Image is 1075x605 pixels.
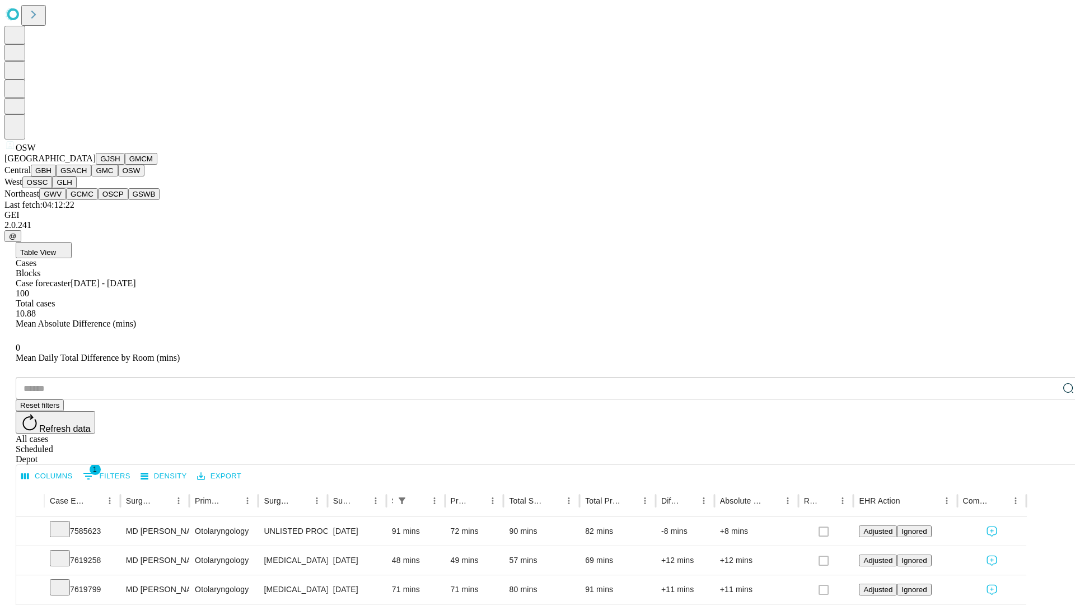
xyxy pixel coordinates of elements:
[16,278,71,288] span: Case forecaster
[621,493,637,509] button: Sort
[39,188,66,200] button: GWV
[22,580,39,600] button: Expand
[50,496,85,505] div: Case Epic Id
[309,493,325,509] button: Menu
[901,556,927,565] span: Ignored
[16,299,55,308] span: Total cases
[720,575,793,604] div: +11 mins
[901,527,927,536] span: Ignored
[16,242,72,258] button: Table View
[50,546,115,575] div: 7619258
[80,467,133,485] button: Show filters
[485,493,501,509] button: Menu
[897,555,931,566] button: Ignored
[264,517,321,546] div: UNLISTED PROCEDURE EYELID
[4,230,21,242] button: @
[509,496,544,505] div: Total Scheduled Duration
[91,165,118,176] button: GMC
[71,278,135,288] span: [DATE] - [DATE]
[545,493,561,509] button: Sort
[394,493,410,509] div: 1 active filter
[661,546,709,575] div: +12 mins
[118,165,145,176] button: OSW
[264,575,321,604] div: [MEDICAL_DATA] COMPLETE INCLUDING MAJOR SEPTAL REPAIR
[863,556,892,565] span: Adjusted
[195,517,253,546] div: Otolaryngology
[963,496,991,505] div: Comments
[901,493,917,509] button: Sort
[780,493,796,509] button: Menu
[392,575,440,604] div: 71 mins
[509,546,574,575] div: 57 mins
[22,551,39,571] button: Expand
[509,575,574,604] div: 80 mins
[804,496,819,505] div: Resolved in EHR
[195,575,253,604] div: Otolaryngology
[661,575,709,604] div: +11 mins
[451,496,469,505] div: Predicted In Room Duration
[4,165,31,175] span: Central
[764,493,780,509] button: Sort
[859,525,897,537] button: Adjusted
[240,493,255,509] button: Menu
[451,575,498,604] div: 71 mins
[585,517,650,546] div: 82 mins
[4,200,74,210] span: Last fetch: 04:12:22
[720,517,793,546] div: +8 mins
[585,496,620,505] div: Total Predicted Duration
[16,288,29,298] span: 100
[16,309,36,318] span: 10.88
[128,188,160,200] button: GSWB
[16,143,36,152] span: OSW
[125,153,157,165] button: GMCM
[333,517,381,546] div: [DATE]
[333,575,381,604] div: [DATE]
[39,424,91,434] span: Refresh data
[126,546,184,575] div: MD [PERSON_NAME] [PERSON_NAME]
[16,353,180,362] span: Mean Daily Total Difference by Room (mins)
[293,493,309,509] button: Sort
[561,493,577,509] button: Menu
[96,153,125,165] button: GJSH
[194,468,244,485] button: Export
[264,546,321,575] div: [MEDICAL_DATA] UPPER EYELID WITH HERNIATED [MEDICAL_DATA]
[392,546,440,575] div: 48 mins
[9,232,17,240] span: @
[661,517,709,546] div: -8 mins
[126,517,184,546] div: MD [PERSON_NAME] [PERSON_NAME]
[138,468,190,485] button: Density
[50,517,115,546] div: 7585623
[897,525,931,537] button: Ignored
[859,584,897,595] button: Adjusted
[1008,493,1023,509] button: Menu
[333,496,351,505] div: Surgery Date
[31,165,56,176] button: GBH
[859,555,897,566] button: Adjusted
[126,496,154,505] div: Surgeon Name
[66,188,98,200] button: GCMC
[392,496,393,505] div: Scheduled In Room Duration
[509,517,574,546] div: 90 mins
[16,319,136,328] span: Mean Absolute Difference (mins)
[394,493,410,509] button: Show filters
[819,493,835,509] button: Sort
[835,493,850,509] button: Menu
[195,496,223,505] div: Primary Service
[4,210,1071,220] div: GEI
[661,496,679,505] div: Difference
[585,546,650,575] div: 69 mins
[90,464,101,475] span: 1
[98,188,128,200] button: OSCP
[720,496,763,505] div: Absolute Difference
[264,496,292,505] div: Surgery Name
[86,493,102,509] button: Sort
[696,493,712,509] button: Menu
[901,585,927,594] span: Ignored
[352,493,368,509] button: Sort
[16,343,20,352] span: 0
[720,546,793,575] div: +12 mins
[451,546,498,575] div: 49 mins
[20,248,56,257] span: Table View
[195,546,253,575] div: Otolaryngology
[224,493,240,509] button: Sort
